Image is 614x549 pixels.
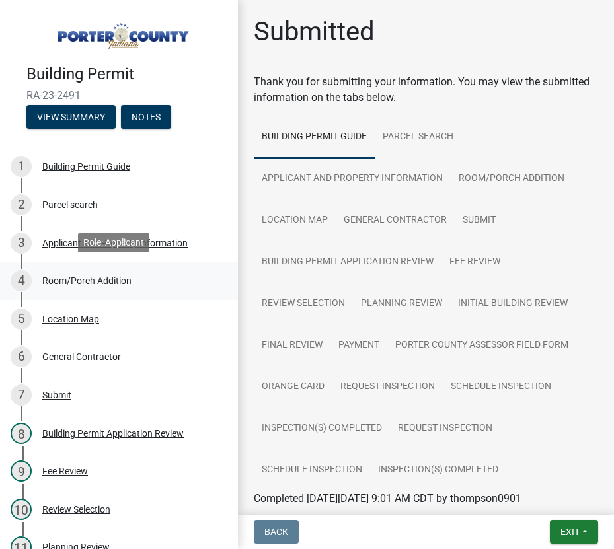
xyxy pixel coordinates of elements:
div: 1 [11,156,32,177]
a: Submit [455,200,504,242]
div: Role: Applicant [78,233,149,252]
button: Notes [121,105,171,129]
div: 10 [11,499,32,520]
div: Location Map [42,314,99,324]
div: General Contractor [42,352,121,361]
a: Orange Card [254,366,332,408]
a: Location Map [254,200,336,242]
div: 6 [11,346,32,367]
span: RA-23-2491 [26,89,211,102]
span: Exit [560,527,580,537]
div: Room/Porch Addition [42,276,132,285]
div: 2 [11,194,32,215]
a: Schedule Inspection [443,366,559,408]
div: Building Permit Guide [42,162,130,171]
a: Building Permit Guide [254,116,375,159]
div: Building Permit Application Review [42,429,184,438]
span: Back [264,527,288,537]
div: 8 [11,423,32,444]
h4: Building Permit [26,65,227,84]
a: Inspection(s) Completed [370,449,506,492]
img: Porter County, Indiana [26,14,217,51]
a: Request Inspection [390,408,500,450]
div: Applicant and Property Information [42,238,188,248]
a: Building Permit Application Review [254,241,441,283]
div: Submit [42,390,71,400]
div: Fee Review [42,466,88,476]
h1: Submitted [254,16,375,48]
a: Inspection(s) Completed [254,408,390,450]
a: Payment [330,324,387,367]
div: Parcel search [42,200,98,209]
span: Completed [DATE][DATE] 9:01 AM CDT by thompson0901 [254,492,521,505]
a: Review Selection [254,283,353,325]
div: 3 [11,233,32,254]
button: View Summary [26,105,116,129]
div: Review Selection [42,505,110,514]
div: Thank you for submitting your information. You may view the submitted information on the tabs below. [254,74,598,106]
div: 5 [11,309,32,330]
wm-modal-confirm: Summary [26,112,116,123]
a: Final Review [254,324,330,367]
a: Fee Review [441,241,508,283]
wm-modal-confirm: Notes [121,112,171,123]
a: Parcel search [375,116,461,159]
a: General Contractor [336,200,455,242]
a: Porter County Assessor Field Form [387,324,576,367]
a: Applicant and Property Information [254,158,451,200]
div: 9 [11,460,32,482]
a: Schedule Inspection [254,449,370,492]
a: Request Inspection [332,366,443,408]
a: Planning Review [353,283,450,325]
button: Back [254,520,299,544]
button: Exit [550,520,598,544]
a: Room/Porch Addition [451,158,572,200]
div: 4 [11,270,32,291]
a: Initial Building Review [450,283,576,325]
div: 7 [11,384,32,406]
